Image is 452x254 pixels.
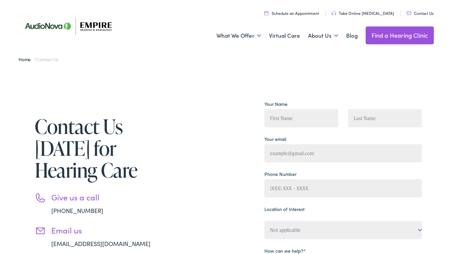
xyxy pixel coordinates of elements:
h3: Give us a call [51,192,170,202]
img: utility icon [407,12,411,15]
label: Your email [264,136,286,143]
span: Contact Us [36,56,58,63]
a: Schedule an Appointment [264,10,319,16]
label: Your Name [264,101,288,107]
input: example@gmail.com [264,144,422,162]
a: Find a Hearing Clinic [366,26,434,44]
h3: Email us [51,226,170,235]
a: About Us [308,23,338,48]
input: (XXX) XXX - XXXX [264,179,422,197]
input: Last Name [348,109,422,127]
a: Blog [346,23,358,48]
a: Contact Us [407,10,433,16]
a: Take Online [MEDICAL_DATA] [332,10,394,16]
a: What We Offer [216,23,261,48]
a: [PHONE_NUMBER] [51,206,103,215]
a: [EMAIL_ADDRESS][DOMAIN_NAME] [51,239,151,248]
img: utility icon [264,11,268,15]
a: Home [19,56,34,63]
img: utility icon [332,11,336,15]
label: Location of Interest [264,206,304,213]
label: Phone Number [264,171,296,178]
a: Virtual Care [269,23,300,48]
span: / [19,56,58,63]
input: First Name [264,109,338,127]
h1: Contact Us [DATE] for Hearing Care [35,115,170,181]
